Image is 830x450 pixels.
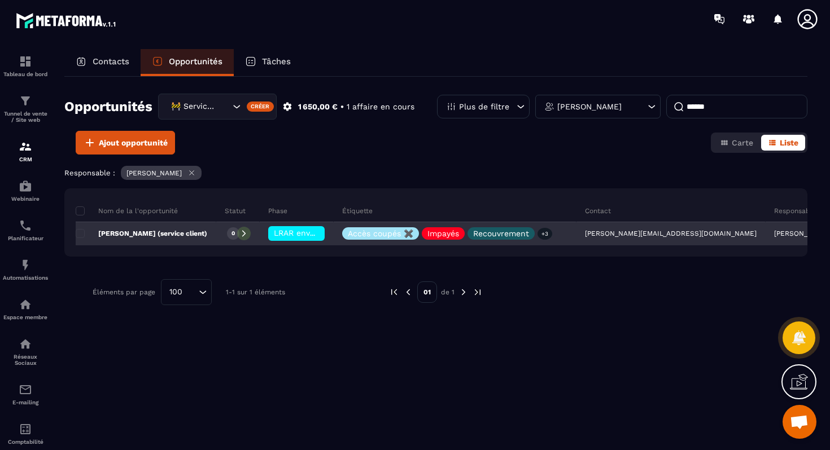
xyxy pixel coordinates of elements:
p: Contacts [93,56,129,67]
a: Contacts [64,49,141,76]
p: Éléments par page [93,288,155,296]
p: Réseaux Sociaux [3,354,48,366]
img: formation [19,55,32,68]
span: Carte [732,138,753,147]
a: formationformationTableau de bord [3,46,48,86]
a: automationsautomationsEspace membre [3,289,48,329]
p: [PERSON_NAME] [774,230,829,237]
a: automationsautomationsWebinaire [3,171,48,210]
p: Tâches [262,56,291,67]
p: Planificateur [3,235,48,241]
img: logo [16,10,117,30]
p: E-mailing [3,399,48,405]
input: Search for option [186,286,196,298]
img: formation [19,140,32,153]
span: 🚧 Service Client [168,100,219,113]
span: 100 [165,286,186,298]
img: formation [19,94,32,108]
img: next [458,287,469,297]
p: Recouvrement [473,230,529,237]
p: Webinaire [3,196,48,202]
p: 1-1 sur 1 éléments [226,288,285,296]
a: schedulerschedulerPlanificateur [3,210,48,250]
a: emailemailE-mailing [3,374,48,414]
p: Tunnel de vente / Site web [3,111,48,123]
img: next [473,287,483,297]
a: formationformationTunnel de vente / Site web [3,86,48,131]
p: 1 affaire en cours [347,102,414,112]
p: CRM [3,156,48,162]
p: [PERSON_NAME] [126,169,182,177]
span: LRAR envoyée [274,228,327,237]
p: [PERSON_NAME] [557,103,622,111]
p: Comptabilité [3,439,48,445]
p: Impayés [427,230,459,237]
p: Phase [268,206,287,215]
a: automationsautomationsAutomatisations [3,250,48,289]
p: • [340,102,344,112]
p: Plus de filtre [459,103,509,111]
p: Accès coupés ✖️ [348,230,413,237]
input: Search for option [219,100,230,113]
p: Contact [585,206,611,215]
p: Nom de la l'opportunité [76,206,178,215]
a: Ouvrir le chat [783,405,816,439]
img: prev [389,287,399,297]
img: automations [19,258,32,272]
img: social-network [19,337,32,351]
p: 0 [231,230,235,237]
a: social-networksocial-networkRéseaux Sociaux [3,329,48,374]
button: Liste [761,135,805,151]
p: [PERSON_NAME] (service client) [76,229,207,238]
p: Automatisations [3,275,48,281]
p: Opportunités [169,56,222,67]
img: scheduler [19,219,32,232]
p: 1 650,00 € [298,102,338,112]
div: Search for option [161,279,212,305]
p: de 1 [441,288,455,297]
a: Opportunités [141,49,234,76]
p: +3 [538,228,552,240]
p: Statut [225,206,246,215]
div: Search for option [158,94,277,120]
a: Tâches [234,49,302,76]
div: Créer [247,102,274,112]
img: automations [19,179,32,193]
p: Tableau de bord [3,71,48,77]
a: formationformationCRM [3,131,48,171]
img: email [19,383,32,396]
button: Carte [713,135,760,151]
img: accountant [19,422,32,436]
img: automations [19,298,32,311]
span: Liste [780,138,798,147]
p: Espace membre [3,314,48,320]
p: Responsable [774,206,816,215]
img: prev [403,287,413,297]
span: Ajout opportunité [99,137,168,148]
button: Ajout opportunité [76,131,175,155]
p: Étiquette [342,206,373,215]
h2: Opportunités [64,95,152,118]
p: Responsable : [64,169,115,177]
p: 01 [417,281,437,303]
